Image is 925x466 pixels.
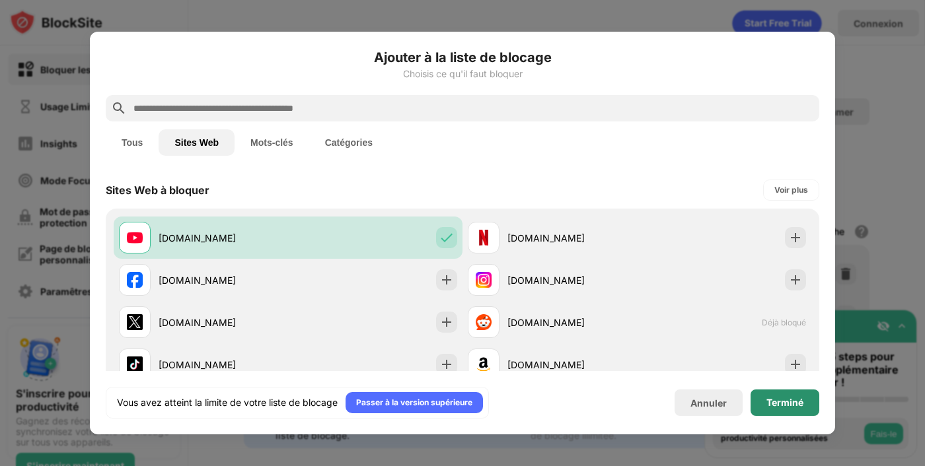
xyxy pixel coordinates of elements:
[127,272,143,288] img: favicons
[106,48,819,67] h6: Ajouter à la liste de blocage
[106,129,159,156] button: Tous
[159,231,288,245] div: [DOMAIN_NAME]
[476,356,492,372] img: favicons
[127,356,143,372] img: favicons
[766,397,803,408] div: Terminé
[117,396,338,409] div: Vous avez atteint la limite de votre liste de blocage
[235,129,309,156] button: Mots-clés
[476,314,492,330] img: favicons
[106,69,819,79] div: Choisis ce qu'il faut bloquer
[127,314,143,330] img: favicons
[774,183,808,197] div: Voir plus
[127,230,143,246] img: favicons
[507,358,637,372] div: [DOMAIN_NAME]
[476,272,492,288] img: favicons
[476,230,492,246] img: favicons
[356,396,472,409] div: Passer à la version supérieure
[111,100,127,116] img: search.svg
[507,316,637,329] div: [DOMAIN_NAME]
[159,129,235,156] button: Sites Web
[309,129,388,156] button: Catégories
[159,273,288,287] div: [DOMAIN_NAME]
[159,316,288,329] div: [DOMAIN_NAME]
[507,231,637,245] div: [DOMAIN_NAME]
[762,317,806,327] span: Déjà bloqué
[106,183,209,197] div: Sites Web à bloquer
[159,358,288,372] div: [DOMAIN_NAME]
[690,397,727,409] div: Annuler
[507,273,637,287] div: [DOMAIN_NAME]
